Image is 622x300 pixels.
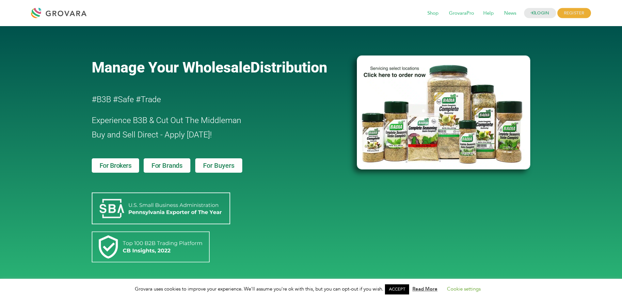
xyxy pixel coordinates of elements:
[203,162,234,169] span: For Buyers
[479,7,498,20] span: Help
[500,10,521,17] a: News
[92,59,250,76] span: Manage Your Wholesale
[92,116,241,125] span: Experience B3B & Cut Out The Middleman
[444,7,479,20] span: GrovaraPro
[92,92,320,107] h2: #B3B #Safe #Trade
[479,10,498,17] a: Help
[423,7,443,20] span: Shop
[524,8,556,18] a: LOGIN
[385,284,409,294] a: ACCEPT
[92,59,346,76] a: Manage Your WholesaleDistribution
[92,130,212,139] span: Buy and Sell Direct - Apply [DATE]!
[152,162,183,169] span: For Brands
[135,286,487,292] span: Grovara uses cookies to improve your experience. We'll assume you're ok with this, but you can op...
[250,59,327,76] span: Distribution
[557,8,591,18] span: REGISTER
[92,158,139,173] a: For Brokers
[412,286,438,292] a: Read More
[100,162,132,169] span: For Brokers
[144,158,190,173] a: For Brands
[500,7,521,20] span: News
[447,286,481,292] a: Cookie settings
[444,10,479,17] a: GrovaraPro
[423,10,443,17] a: Shop
[195,158,242,173] a: For Buyers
